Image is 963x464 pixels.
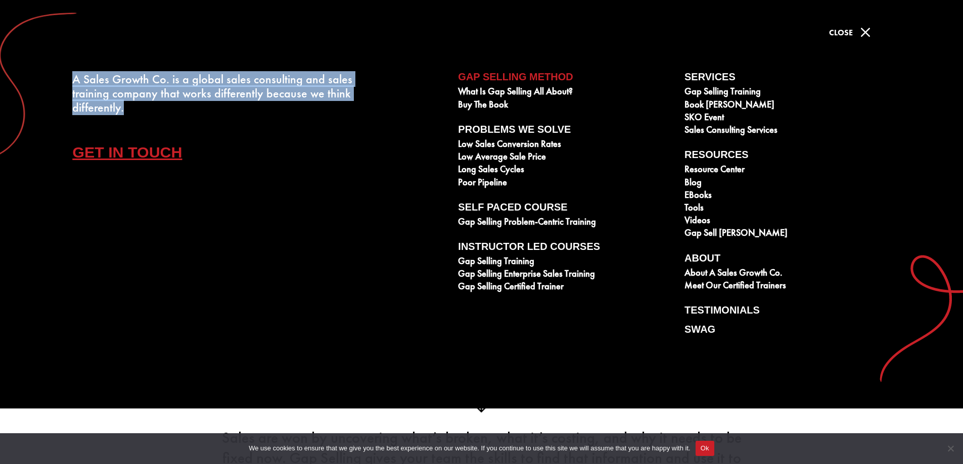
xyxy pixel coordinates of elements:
a: Blog [684,177,900,190]
a: Sales Consulting Services [684,125,900,137]
a: Videos [684,215,900,228]
span: M [855,22,876,42]
a: Low Average Sale Price [458,151,673,164]
a: eBooks [684,190,900,202]
a: Long Sales Cycles [458,164,673,177]
a: Meet our Certified Trainers [684,280,900,293]
a: Book [PERSON_NAME] [684,99,900,112]
a: Instructor Led Courses [458,241,673,256]
a: Self Paced Course [458,201,673,217]
span: Close [829,27,853,38]
a: Resource Center [684,164,900,177]
a: Testimonials [684,304,900,320]
a: Get In Touch [72,135,198,170]
button: Ok [696,441,714,456]
a: What is Gap Selling all about? [458,86,673,99]
a: Resources [684,149,900,164]
a: Gap Selling Problem-Centric Training [458,217,673,229]
a: Swag [684,324,900,339]
span: No [945,443,955,453]
a: About [684,252,900,268]
a: Low Sales Conversion Rates [458,139,673,151]
span: We use cookies to ensure that we give you the best experience on our website. If you continue to ... [249,443,690,453]
a: Gap Sell [PERSON_NAME] [684,228,900,240]
a: SKO Event [684,112,900,125]
a: Problems We Solve [458,124,673,139]
a: Tools [684,202,900,215]
a: Gap Selling Certified Trainer [458,281,673,294]
a: Buy The Book [458,99,673,112]
a: Gap Selling Training [458,256,673,269]
a: Poor Pipeline [458,177,673,190]
div: A Sales Growth Co. is a global sales consulting and sales training company that works differently... [72,72,360,115]
a: Gap Selling Training [684,86,900,99]
a: Gap Selling Enterprise Sales Training [458,269,673,281]
a: Gap Selling Method [458,71,673,86]
a: About A Sales Growth Co. [684,268,900,280]
a: Services [684,71,900,86]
